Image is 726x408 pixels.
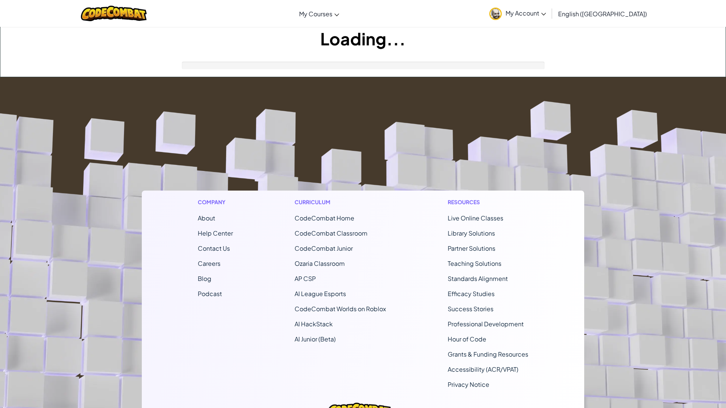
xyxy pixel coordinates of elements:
a: AI HackStack [295,320,333,328]
img: avatar [489,8,502,20]
h1: Company [198,198,233,206]
a: CodeCombat Junior [295,244,353,252]
a: Hour of Code [448,335,486,343]
h1: Loading... [0,27,726,50]
a: Accessibility (ACR/VPAT) [448,365,518,373]
a: Podcast [198,290,222,298]
a: Grants & Funding Resources [448,350,528,358]
span: Contact Us [198,244,230,252]
img: CodeCombat logo [81,6,147,21]
a: Help Center [198,229,233,237]
a: Live Online Classes [448,214,503,222]
a: About [198,214,215,222]
a: Standards Alignment [448,275,508,282]
a: Partner Solutions [448,244,495,252]
h1: Resources [448,198,528,206]
span: CodeCombat Home [295,214,354,222]
h1: Curriculum [295,198,386,206]
a: Careers [198,259,220,267]
span: My Account [506,9,546,17]
a: AI Junior (Beta) [295,335,336,343]
a: Blog [198,275,211,282]
a: CodeCombat Worlds on Roblox [295,305,386,313]
a: My Account [486,2,550,25]
a: AI League Esports [295,290,346,298]
span: English ([GEOGRAPHIC_DATA]) [558,10,647,18]
a: CodeCombat Classroom [295,229,368,237]
a: Ozaria Classroom [295,259,345,267]
a: Library Solutions [448,229,495,237]
span: My Courses [299,10,332,18]
a: AP CSP [295,275,316,282]
a: Professional Development [448,320,524,328]
a: English ([GEOGRAPHIC_DATA]) [554,3,651,24]
a: Privacy Notice [448,380,489,388]
a: My Courses [295,3,343,24]
a: Success Stories [448,305,493,313]
a: Teaching Solutions [448,259,501,267]
a: Efficacy Studies [448,290,495,298]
